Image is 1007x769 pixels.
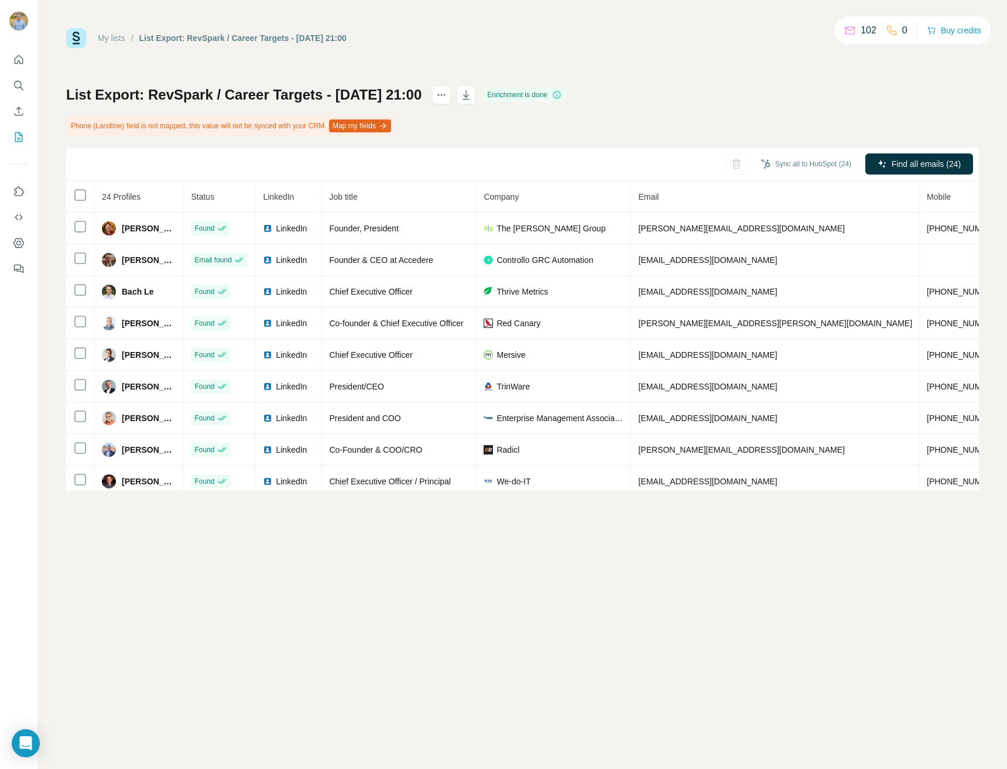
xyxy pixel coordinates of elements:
[194,318,214,329] span: Found
[638,192,659,201] span: Email
[329,287,412,296] span: Chief Executive Officer
[194,223,214,234] span: Found
[496,349,525,361] span: Mersive
[102,192,141,201] span: 24 Profiles
[9,181,28,202] button: Use Surfe on LinkedIn
[496,317,540,329] span: Red Canary
[638,445,844,454] span: [PERSON_NAME][EMAIL_ADDRESS][DOMAIN_NAME]
[122,254,176,266] span: [PERSON_NAME]
[9,127,28,148] button: My lists
[329,477,451,486] span: Chief Executive Officer / Principal
[276,444,307,456] span: LinkedIn
[861,23,876,37] p: 102
[484,255,493,265] img: company-logo
[496,476,530,487] span: We-do-IT
[276,476,307,487] span: LinkedIn
[139,32,347,44] div: List Export: RevSpark / Career Targets - [DATE] 21:00
[927,477,1001,486] span: [PHONE_NUMBER]
[194,255,231,265] span: Email found
[276,381,307,392] span: LinkedIn
[194,381,214,392] span: Found
[927,350,1001,360] span: [PHONE_NUMBER]
[638,224,844,233] span: [PERSON_NAME][EMAIL_ADDRESS][DOMAIN_NAME]
[927,224,1001,233] span: [PHONE_NUMBER]
[66,28,86,48] img: Surfe Logo
[194,413,214,423] span: Found
[263,445,272,454] img: LinkedIn logo
[276,286,307,298] span: LinkedIn
[638,382,777,391] span: [EMAIL_ADDRESS][DOMAIN_NAME]
[329,319,463,328] span: Co-founder & Chief Executive Officer
[122,223,176,234] span: [PERSON_NAME]
[122,286,153,298] span: Bach Le
[329,255,433,265] span: Founder & CEO at Accedere
[263,319,272,328] img: LinkedIn logo
[194,286,214,297] span: Found
[484,319,493,328] img: company-logo
[276,254,307,266] span: LinkedIn
[927,445,1001,454] span: [PHONE_NUMBER]
[131,32,133,44] li: /
[638,413,777,423] span: [EMAIL_ADDRESS][DOMAIN_NAME]
[496,412,624,424] span: Enterprise Management Associates Inc
[9,12,28,30] img: Avatar
[484,477,493,486] img: company-logo
[496,223,605,234] span: The [PERSON_NAME] Group
[102,285,116,299] img: Avatar
[263,413,272,423] img: LinkedIn logo
[263,477,272,486] img: LinkedIn logo
[102,348,116,362] img: Avatar
[484,413,493,423] img: company-logo
[9,207,28,228] button: Use Surfe API
[927,413,1001,423] span: [PHONE_NUMBER]
[66,86,422,104] h1: List Export: RevSpark / Career Targets - [DATE] 21:00
[102,221,116,235] img: Avatar
[263,192,294,201] span: LinkedIn
[263,255,272,265] img: LinkedIn logo
[102,443,116,457] img: Avatar
[484,192,519,201] span: Company
[638,319,912,328] span: [PERSON_NAME][EMAIL_ADDRESS][PERSON_NAME][DOMAIN_NAME]
[329,350,412,360] span: Chief Executive Officer
[927,382,1001,391] span: [PHONE_NUMBER]
[484,224,493,233] img: company-logo
[122,317,176,329] span: [PERSON_NAME]
[9,75,28,96] button: Search
[9,258,28,279] button: Feedback
[122,381,176,392] span: [PERSON_NAME]
[263,224,272,233] img: LinkedIn logo
[9,233,28,254] button: Dashboard
[329,192,357,201] span: Job title
[263,287,272,296] img: LinkedIn logo
[329,413,400,423] span: President and COO
[902,23,907,37] p: 0
[66,116,393,136] div: Phone (Landline) field is not mapped, this value will not be synced with your CRM
[102,253,116,267] img: Avatar
[122,444,176,456] span: [PERSON_NAME]
[496,286,548,298] span: Thrive Metrics
[484,382,493,391] img: company-logo
[191,192,214,201] span: Status
[484,88,565,102] div: Enrichment is done
[484,350,493,360] img: company-logo
[484,445,493,454] img: company-logo
[927,319,1001,328] span: [PHONE_NUMBER]
[276,317,307,329] span: LinkedIn
[263,382,272,391] img: LinkedIn logo
[432,86,451,104] button: actions
[102,316,116,330] img: Avatar
[122,412,176,424] span: [PERSON_NAME]
[276,349,307,361] span: LinkedIn
[329,119,391,132] button: Map my fields
[329,224,398,233] span: Founder, President
[276,223,307,234] span: LinkedIn
[122,349,176,361] span: [PERSON_NAME]
[638,287,777,296] span: [EMAIL_ADDRESS][DOMAIN_NAME]
[102,474,116,488] img: Avatar
[9,101,28,122] button: Enrich CSV
[122,476,176,487] span: [PERSON_NAME]
[194,445,214,455] span: Found
[865,153,973,175] button: Find all emails (24)
[98,33,125,43] a: My lists
[329,445,422,454] span: Co-Founder & COO/CRO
